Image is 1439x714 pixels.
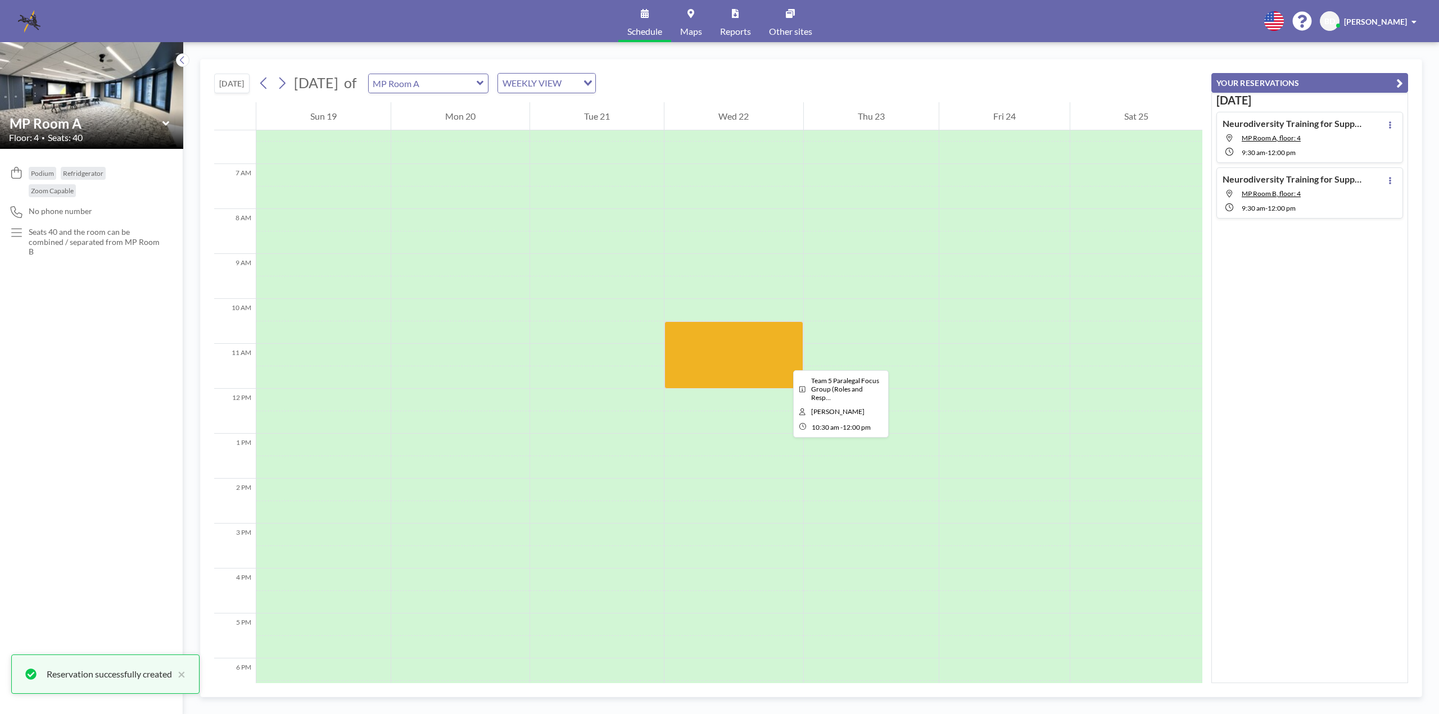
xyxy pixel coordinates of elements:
div: Reservation successfully created [47,667,172,681]
div: Search for option [498,74,595,93]
span: Seats: 40 [48,132,83,143]
span: Bekki Davis [811,407,865,416]
span: - [1265,204,1268,212]
span: of [344,74,356,92]
div: 7 AM [214,164,256,209]
div: Wed 22 [664,102,803,130]
span: Zoom Capable [31,187,74,195]
input: MP Room A [10,115,162,131]
div: Sun 19 [256,102,391,130]
div: 5 PM [214,613,256,658]
span: Schedule [627,27,662,36]
div: 6 PM [214,658,256,703]
h4: Neurodiversity Training for Support Staff [1223,174,1363,185]
div: 3 PM [214,524,256,569]
button: YOUR RESERVATIONS [1211,73,1408,93]
span: [DATE] [294,74,338,91]
div: 11 AM [214,344,256,389]
button: close [172,667,185,681]
h3: [DATE] [1216,93,1403,107]
span: Floor: 4 [9,132,39,143]
span: Maps [680,27,702,36]
span: - [840,423,843,431]
span: - [1265,148,1268,157]
span: 12:00 PM [1268,148,1296,157]
input: Search for option [565,76,577,90]
p: Seats 40 and the room can be combined / separated from MP Room B [29,227,161,257]
h4: Neurodiversity Training for Support Staff [1223,118,1363,129]
span: BD [1324,16,1335,26]
div: 8 AM [214,209,256,254]
img: organization-logo [18,10,40,33]
div: 4 PM [214,569,256,613]
span: Refridgerator [63,169,103,178]
input: MP Room A [369,74,477,93]
div: Mon 20 [391,102,530,130]
div: 2 PM [214,479,256,524]
span: MP Room A, floor: 4 [1242,134,1301,142]
span: MP Room B, floor: 4 [1242,189,1301,198]
span: Team 5 Paralegal Focus Group (Roles and Responsibilities) [811,376,879,402]
div: 1 PM [214,434,256,479]
span: 9:30 AM [1242,148,1265,157]
span: 12:00 PM [1268,204,1296,212]
div: 9 AM [214,254,256,299]
span: • [42,134,45,142]
span: WEEKLY VIEW [500,76,564,90]
span: 12:00 PM [843,423,871,431]
span: No phone number [29,206,92,216]
div: Tue 21 [530,102,664,130]
span: 10:30 AM [812,423,839,431]
span: Reports [720,27,751,36]
div: 10 AM [214,299,256,344]
span: Other sites [769,27,812,36]
div: 6 AM [214,119,256,164]
div: Sat 25 [1070,102,1202,130]
span: 9:30 AM [1242,204,1265,212]
div: Fri 24 [939,102,1070,130]
button: [DATE] [214,74,250,93]
span: Podium [31,169,54,178]
span: [PERSON_NAME] [1344,17,1407,26]
div: 12 PM [214,389,256,434]
div: Thu 23 [804,102,939,130]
